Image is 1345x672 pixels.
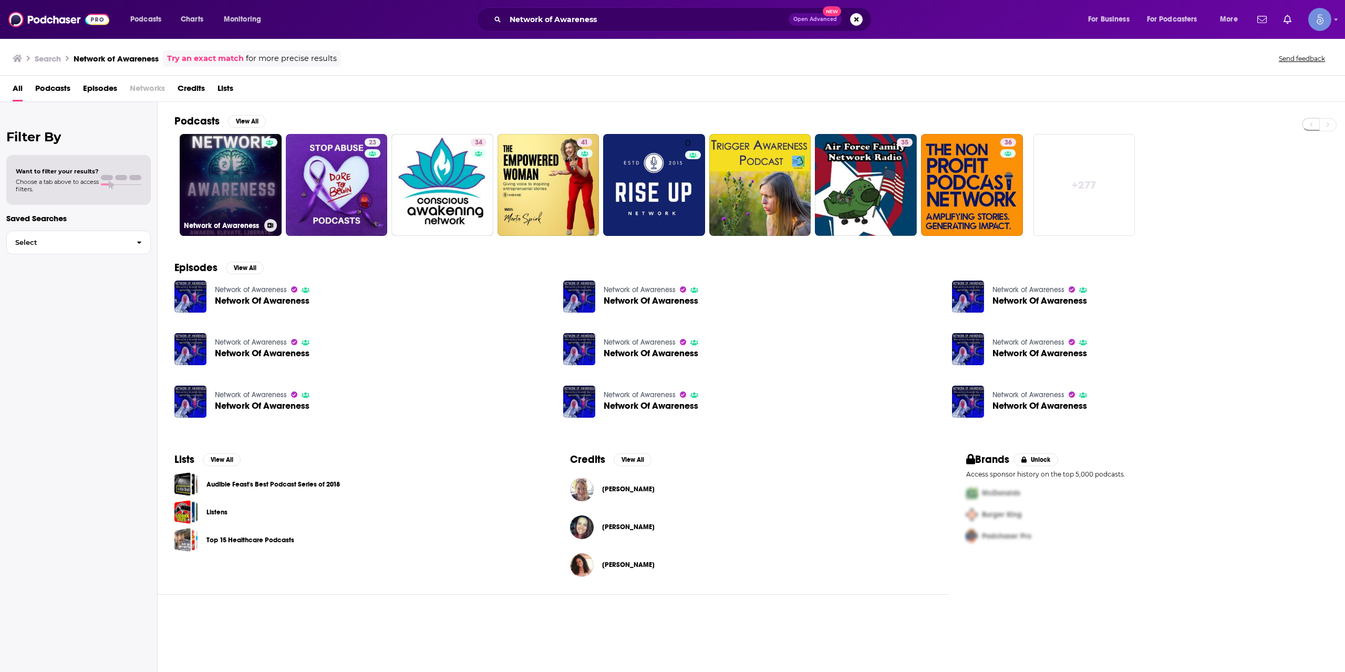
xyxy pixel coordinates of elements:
[224,12,261,27] span: Monitoring
[570,453,605,466] h2: Credits
[16,178,99,193] span: Choose a tab above to access filters.
[604,296,698,305] span: Network Of Awareness
[8,9,109,29] img: Podchaser - Follow, Share and Rate Podcasts
[823,6,842,16] span: New
[475,138,482,148] span: 34
[215,285,287,294] a: Network of Awareness
[174,115,220,128] h2: Podcasts
[789,13,842,26] button: Open AdvancedNew
[793,17,837,22] span: Open Advanced
[174,453,241,466] a: ListsView All
[992,285,1064,294] a: Network of Awareness
[174,115,266,128] a: PodcastsView All
[1005,138,1012,148] span: 36
[174,528,198,552] a: Top 15 Healthcare Podcasts
[1088,12,1130,27] span: For Business
[174,281,206,313] img: Network Of Awareness
[966,453,1010,466] h2: Brands
[174,453,194,466] h2: Lists
[487,7,882,32] div: Search podcasts, credits, & more...
[206,534,294,546] a: Top 15 Healthcare Podcasts
[815,134,917,236] a: 35
[1033,134,1135,236] a: +277
[570,453,651,466] a: CreditsView All
[685,138,701,232] div: 0
[178,80,205,101] a: Credits
[614,453,651,466] button: View All
[604,401,698,410] a: Network Of Awareness
[897,138,913,147] a: 35
[982,510,1022,519] span: Burger King
[1013,453,1058,466] button: Unlock
[921,134,1023,236] a: 36
[174,386,206,418] img: Network Of Awareness
[577,138,592,147] a: 41
[952,386,984,418] img: Network Of Awareness
[952,333,984,365] img: Network Of Awareness
[602,485,655,493] span: [PERSON_NAME]
[130,12,161,27] span: Podcasts
[563,281,595,313] a: Network Of Awareness
[6,213,151,223] p: Saved Searches
[228,115,266,128] button: View All
[180,134,282,236] a: Network of Awareness
[35,54,61,64] h3: Search
[74,54,159,64] h3: Network of Awareness
[604,349,698,358] span: Network Of Awareness
[206,479,340,490] a: Audible Feast's Best Podcast Series of 2018
[563,333,595,365] img: Network Of Awareness
[174,333,206,365] a: Network Of Awareness
[174,11,210,28] a: Charts
[13,80,23,101] a: All
[167,53,244,65] a: Try an exact match
[992,349,1087,358] a: Network Of Awareness
[982,532,1031,541] span: Podchaser Pro
[286,134,388,236] a: 23
[570,548,932,582] button: Alexis BeanAlexis Bean
[7,239,128,246] span: Select
[570,510,932,544] button: Rafa LombardinoRafa Lombardino
[992,296,1087,305] span: Network Of Awareness
[992,401,1087,410] a: Network Of Awareness
[215,296,309,305] a: Network Of Awareness
[1140,11,1213,28] button: open menu
[505,11,789,28] input: Search podcasts, credits, & more...
[369,138,376,148] span: 23
[1220,12,1238,27] span: More
[581,138,588,148] span: 41
[16,168,99,175] span: Want to filter your results?
[181,12,203,27] span: Charts
[962,525,982,547] img: Third Pro Logo
[215,338,287,347] a: Network of Awareness
[35,80,70,101] span: Podcasts
[1276,54,1328,63] button: Send feedback
[604,285,676,294] a: Network of Awareness
[174,472,198,496] a: Audible Feast's Best Podcast Series of 2018
[216,11,275,28] button: open menu
[1308,8,1331,31] img: User Profile
[365,138,380,147] a: 23
[570,553,594,577] img: Alexis Bean
[602,485,655,493] a: Hether Belusky
[218,80,233,101] a: Lists
[602,523,655,531] span: [PERSON_NAME]
[130,80,165,101] span: Networks
[1279,11,1296,28] a: Show notifications dropdown
[570,515,594,539] a: Rafa Lombardino
[1147,12,1197,27] span: For Podcasters
[952,281,984,313] a: Network Of Awareness
[498,134,599,236] a: 41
